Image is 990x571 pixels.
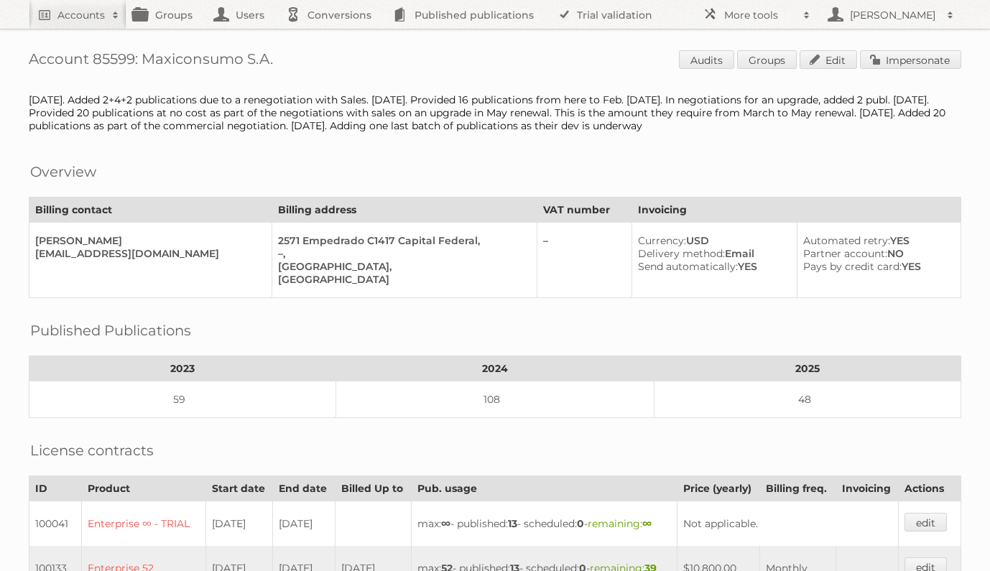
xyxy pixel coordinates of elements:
h2: License contracts [30,440,154,461]
th: 2024 [336,356,654,381]
div: [PERSON_NAME] [35,234,260,247]
div: NO [803,247,949,260]
h2: Published Publications [30,320,191,341]
h2: Accounts [57,8,105,22]
div: USD [638,234,785,247]
td: Not applicable. [677,501,899,547]
th: Billing contact [29,198,272,223]
div: [GEOGRAPHIC_DATA] [278,273,525,286]
h1: Account 85599: Maxiconsumo S.A. [29,50,961,72]
th: Billing address [272,198,537,223]
div: YES [803,234,949,247]
div: YES [638,260,785,273]
td: 59 [29,381,336,418]
td: 108 [336,381,654,418]
th: Invoicing [632,198,961,223]
div: [EMAIL_ADDRESS][DOMAIN_NAME] [35,247,260,260]
th: ID [29,476,82,501]
div: [DATE]. Added 2+4+2 publications due to a renegotiation with Sales. [DATE]. Provided 16 publicati... [29,93,961,132]
span: Partner account: [803,247,887,260]
td: [DATE] [205,501,273,547]
div: YES [803,260,949,273]
th: Pub. usage [412,476,677,501]
td: max: - published: - scheduled: - [412,501,677,547]
th: 2025 [654,356,961,381]
span: Automated retry: [803,234,890,247]
th: Billed Up to [336,476,412,501]
div: Email [638,247,785,260]
th: Start date [205,476,273,501]
th: Product [82,476,205,501]
a: Edit [800,50,857,69]
th: Billing freq. [760,476,836,501]
div: [GEOGRAPHIC_DATA], [278,260,525,273]
h2: Overview [30,161,96,182]
a: edit [905,513,947,531]
th: Actions [899,476,961,501]
td: – [537,223,632,298]
th: Invoicing [836,476,899,501]
td: [DATE] [273,501,336,547]
th: 2023 [29,356,336,381]
th: VAT number [537,198,632,223]
strong: 13 [508,517,517,530]
span: Currency: [638,234,686,247]
strong: ∞ [642,517,652,530]
td: 48 [654,381,961,418]
th: Price (yearly) [677,476,760,501]
div: 2571 Empedrado C1417 Capital Federal, [278,234,525,247]
span: remaining: [588,517,652,530]
span: Pays by credit card: [803,260,902,273]
span: Delivery method: [638,247,725,260]
th: End date [273,476,336,501]
td: Enterprise ∞ - TRIAL [82,501,205,547]
td: 100041 [29,501,82,547]
a: Impersonate [860,50,961,69]
h2: [PERSON_NAME] [846,8,940,22]
strong: 0 [577,517,584,530]
div: –, [278,247,525,260]
a: Groups [737,50,797,69]
strong: ∞ [441,517,450,530]
span: Send automatically: [638,260,738,273]
h2: More tools [724,8,796,22]
a: Audits [679,50,734,69]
